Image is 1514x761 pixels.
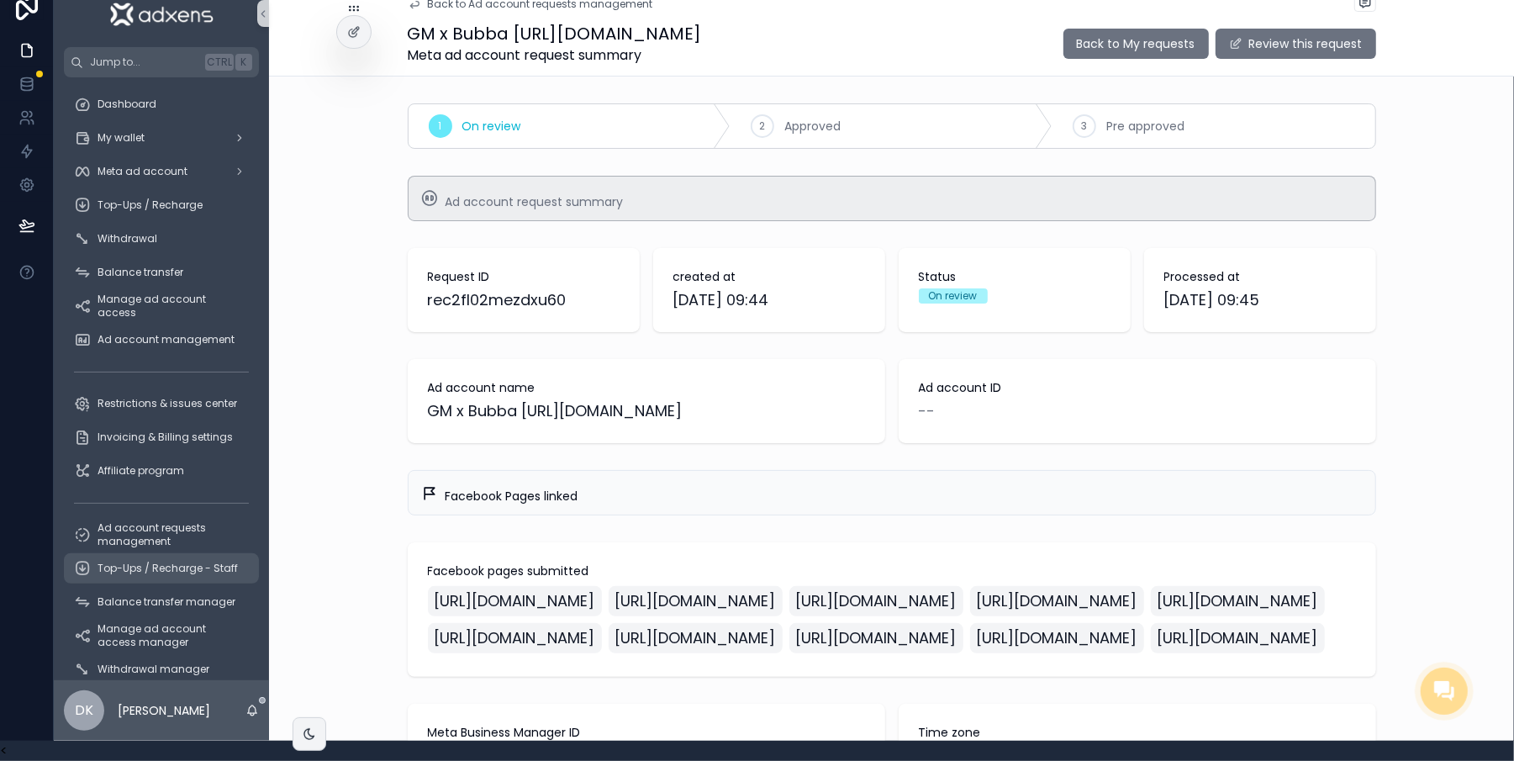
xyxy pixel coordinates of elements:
[98,521,242,548] span: Ad account requests management
[919,399,936,423] span: --
[64,89,259,119] a: Dashboard
[435,626,595,650] span: [URL][DOMAIN_NAME]
[435,589,595,613] span: [URL][DOMAIN_NAME]
[1082,119,1088,133] span: 3
[64,654,259,684] a: Withdrawal manager
[796,626,957,650] span: [URL][DOMAIN_NAME]
[98,622,242,649] span: Manage ad account access manager
[796,589,957,613] span: [URL][DOMAIN_NAME]
[98,293,242,320] span: Manage ad account access
[98,266,183,279] span: Balance transfer
[64,520,259,550] a: Ad account requests management
[64,123,259,153] a: My wallet
[64,587,259,617] a: Balance transfer manager
[439,119,442,133] span: 1
[98,397,237,410] span: Restrictions & issues center
[446,488,1362,505] div: Facebook Pages linked
[98,431,233,444] span: Invoicing & Billing settings
[98,595,235,609] span: Balance transfer manager
[64,291,259,321] a: Manage ad account access
[1063,29,1209,59] button: Back to My requests
[673,288,865,312] span: [DATE] 09:44
[64,224,259,254] a: Withdrawal
[64,388,259,419] a: Restrictions & issues center
[98,663,209,676] span: Withdrawal manager
[446,193,1362,210] div: Ad account request summary
[1158,589,1318,613] span: [URL][DOMAIN_NAME]
[446,193,624,210] span: Ad account request summary
[673,268,865,285] span: created at
[759,119,765,133] span: 2
[64,456,259,486] a: Affiliate program
[919,268,1110,285] span: Status
[919,379,1356,396] span: Ad account ID
[205,54,234,71] span: Ctrl
[1106,118,1184,135] span: Pre approved
[615,626,776,650] span: [URL][DOMAIN_NAME]
[98,198,203,212] span: Top-Ups / Recharge
[1164,268,1356,285] span: Processed at
[98,232,157,246] span: Withdrawal
[64,190,259,220] a: Top-Ups / Recharge
[977,626,1137,650] span: [URL][DOMAIN_NAME]
[75,700,93,721] span: DK
[428,268,620,285] span: Request ID
[54,77,269,680] div: scrollable content
[98,464,184,478] span: Affiliate program
[977,589,1137,613] span: [URL][DOMAIN_NAME]
[1158,626,1318,650] span: [URL][DOMAIN_NAME]
[428,379,865,396] span: Ad account name
[919,724,1356,741] span: Time zone
[237,55,251,69] span: K
[462,118,521,135] span: On review
[408,45,702,66] span: Meta ad account request summary
[428,724,865,741] span: Meta Business Manager ID
[90,55,198,69] span: Jump to...
[1216,29,1376,59] button: Review this request
[98,562,238,575] span: Top-Ups / Recharge - Staff
[784,118,841,135] span: Approved
[98,98,156,111] span: Dashboard
[929,288,978,304] div: On review
[98,131,145,145] span: My wallet
[64,156,259,187] a: Meta ad account
[118,702,210,719] p: [PERSON_NAME]
[428,288,620,312] div: rec2fl02mezdxu60
[1077,35,1195,52] span: Back to My requests
[1164,288,1356,312] span: [DATE] 09:45
[98,165,187,178] span: Meta ad account
[64,621,259,651] a: Manage ad account access manager
[64,553,259,584] a: Top-Ups / Recharge - Staff
[98,333,235,346] span: Ad account management
[446,488,578,505] span: Facebook Pages linked
[64,422,259,452] a: Invoicing & Billing settings
[64,257,259,288] a: Balance transfer
[615,589,776,613] span: [URL][DOMAIN_NAME]
[428,399,865,423] div: GM x Bubba [URL][DOMAIN_NAME]
[64,325,259,355] a: Ad account management
[408,22,702,45] h1: GM x Bubba [URL][DOMAIN_NAME]
[64,47,259,77] button: Jump to...CtrlK
[428,563,1356,579] span: Facebook pages submitted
